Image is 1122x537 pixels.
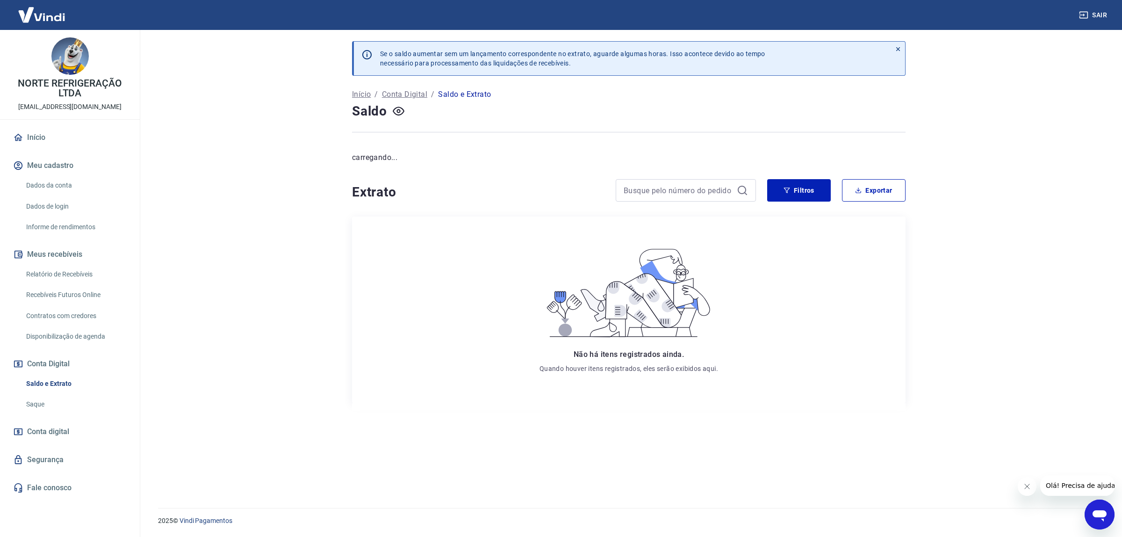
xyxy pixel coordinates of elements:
[431,89,434,100] p: /
[767,179,831,202] button: Filtros
[22,197,129,216] a: Dados de login
[352,89,371,100] a: Início
[158,516,1100,526] p: 2025 ©
[11,244,129,265] button: Meus recebíveis
[11,155,129,176] button: Meu cadastro
[352,102,387,121] h4: Saldo
[6,7,79,14] span: Olá! Precisa de ajuda?
[624,183,733,197] input: Busque pelo número do pedido
[11,478,129,498] a: Fale conosco
[22,218,129,237] a: Informe de rendimentos
[1077,7,1111,24] button: Sair
[1085,500,1115,530] iframe: Botão para abrir a janela de mensagens
[22,176,129,195] a: Dados da conta
[11,0,72,29] img: Vindi
[1040,475,1115,496] iframe: Mensagem da empresa
[180,517,232,524] a: Vindi Pagamentos
[27,425,69,438] span: Conta digital
[18,102,122,112] p: [EMAIL_ADDRESS][DOMAIN_NAME]
[11,421,129,442] a: Conta digital
[11,354,129,374] button: Conta Digital
[22,306,129,326] a: Contratos com credores
[7,79,132,98] p: NORTE REFRIGERAÇÃO LTDA
[352,152,906,163] p: carregando...
[11,450,129,470] a: Segurança
[438,89,491,100] p: Saldo e Extrato
[382,89,427,100] a: Conta Digital
[51,37,89,75] img: 09466627-ab6f-4242-b689-093f98525a57.jpeg
[22,265,129,284] a: Relatório de Recebíveis
[11,127,129,148] a: Início
[22,395,129,414] a: Saque
[22,374,129,393] a: Saldo e Extrato
[539,364,718,373] p: Quando houver itens registrados, eles serão exibidos aqui.
[1018,477,1036,496] iframe: Fechar mensagem
[352,183,604,202] h4: Extrato
[22,327,129,346] a: Disponibilização de agenda
[380,49,765,68] p: Se o saldo aumentar sem um lançamento correspondente no extrato, aguarde algumas horas. Isso acon...
[842,179,906,202] button: Exportar
[22,285,129,305] a: Recebíveis Futuros Online
[574,350,684,359] span: Não há itens registrados ainda.
[374,89,378,100] p: /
